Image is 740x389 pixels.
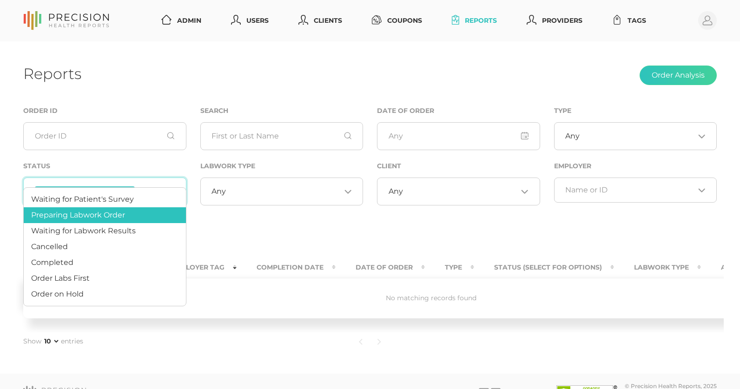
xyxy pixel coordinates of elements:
[608,12,650,29] a: Tags
[565,185,694,195] input: Search for option
[227,12,272,29] a: Users
[377,122,540,150] input: Any
[31,242,68,251] span: Cancelled
[377,162,401,170] label: Client
[448,12,501,29] a: Reports
[336,257,425,278] th: Date Of Order : activate to sort column ascending
[523,12,586,29] a: Providers
[42,336,60,346] select: Showentries
[377,178,540,205] div: Search for option
[389,187,403,196] span: Any
[31,274,90,283] span: Order Labs First
[31,195,134,204] span: Waiting for Patient's Survey
[151,257,237,278] th: Employer Tag : activate to sort column ascending
[295,12,346,29] a: Clients
[200,122,363,150] input: First or Last Name
[200,178,363,205] div: Search for option
[640,66,717,85] button: Order Analysis
[31,258,73,267] span: Completed
[31,226,136,235] span: Waiting for Labwork Results
[200,107,228,115] label: Search
[31,290,84,298] span: Order on Hold
[200,162,255,170] label: Labwork Type
[554,178,717,203] div: Search for option
[403,187,518,196] input: Search for option
[23,107,58,115] label: Order ID
[23,65,81,83] h1: Reports
[23,122,186,150] input: Order ID
[368,12,426,29] a: Coupons
[425,257,474,278] th: Type : activate to sort column ascending
[23,162,50,170] label: Status
[554,122,717,150] div: Search for option
[614,257,701,278] th: Labwork Type : activate to sort column ascending
[580,132,694,141] input: Search for option
[565,132,580,141] span: Any
[226,187,341,196] input: Search for option
[474,257,614,278] th: Status (Select for Options) : activate to sort column ascending
[31,211,125,219] span: Preparing Labwork Order
[554,162,591,170] label: Employer
[137,185,164,198] input: Search for option
[23,336,83,346] label: Show entries
[554,107,571,115] label: Type
[23,178,186,205] div: Search for option
[237,257,336,278] th: Completion Date : activate to sort column ascending
[158,12,205,29] a: Admin
[377,107,434,115] label: Date of Order
[211,187,226,196] span: Any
